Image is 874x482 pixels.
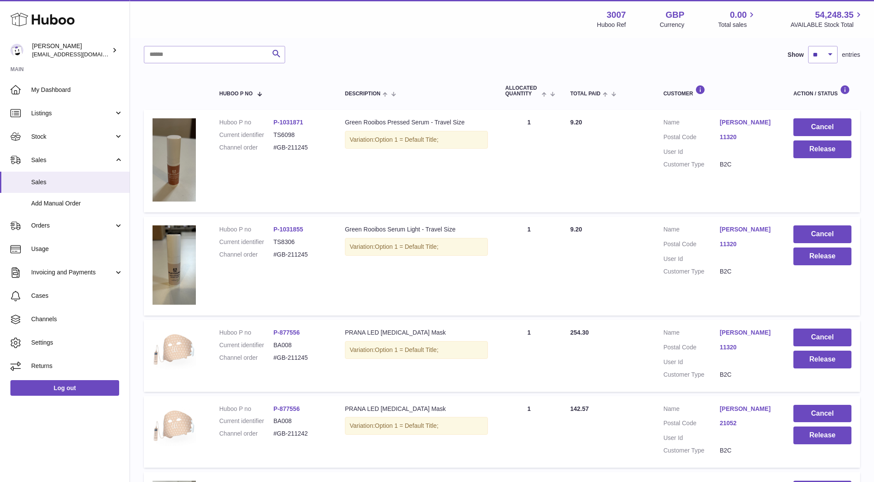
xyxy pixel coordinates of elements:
[273,430,328,438] dd: #GB-211242
[273,226,303,233] a: P-1031855
[790,21,864,29] span: AVAILABLE Stock Total
[31,199,123,208] span: Add Manual Order
[345,131,488,149] div: Variation:
[570,119,582,126] span: 9.20
[31,133,114,141] span: Stock
[273,329,300,336] a: P-877556
[663,240,720,251] dt: Postal Code
[219,118,273,127] dt: Huboo P no
[663,85,776,97] div: Customer
[375,346,439,353] span: Option 1 = Default Title;
[720,343,776,352] a: 11320
[793,351,851,368] button: Release
[273,131,328,139] dd: TS6098
[663,255,720,263] dt: User Id
[153,405,196,448] img: 30071704385433.jpg
[345,118,488,127] div: Green Rooibos Pressed Serum - Travel Size
[793,140,851,158] button: Release
[219,238,273,246] dt: Current identifier
[720,118,776,127] a: [PERSON_NAME]
[10,44,23,57] img: bevmay@maysama.com
[720,329,776,337] a: [PERSON_NAME]
[497,110,562,212] td: 1
[219,417,273,425] dt: Current identifier
[793,225,851,243] button: Cancel
[273,119,303,126] a: P-1031871
[720,419,776,427] a: 21052
[273,417,328,425] dd: BA008
[793,248,851,265] button: Release
[273,238,328,246] dd: TS8306
[720,405,776,413] a: [PERSON_NAME]
[660,21,685,29] div: Currency
[32,42,110,59] div: [PERSON_NAME]
[31,268,114,277] span: Invoicing and Payments
[219,91,253,97] span: Huboo P no
[793,118,851,136] button: Cancel
[31,156,114,164] span: Sales
[663,405,720,415] dt: Name
[720,160,776,169] dd: B2C
[793,405,851,423] button: Cancel
[32,51,127,58] span: [EMAIL_ADDRESS][DOMAIN_NAME]
[31,109,114,117] span: Listings
[219,430,273,438] dt: Channel order
[730,9,747,21] span: 0.00
[219,225,273,234] dt: Huboo P no
[219,354,273,362] dt: Channel order
[663,225,720,236] dt: Name
[790,9,864,29] a: 54,248.35 AVAILABLE Stock Total
[345,341,488,359] div: Variation:
[663,419,720,430] dt: Postal Code
[497,320,562,392] td: 1
[219,329,273,337] dt: Huboo P no
[663,371,720,379] dt: Customer Type
[31,245,123,253] span: Usage
[345,91,380,97] span: Description
[497,396,562,468] td: 1
[345,405,488,413] div: PRANA LED [MEDICAL_DATA] Mask
[663,267,720,276] dt: Customer Type
[31,178,123,186] span: Sales
[663,358,720,366] dt: User Id
[497,217,562,316] td: 1
[31,292,123,300] span: Cases
[10,380,119,396] a: Log out
[663,343,720,354] dt: Postal Code
[663,160,720,169] dt: Customer Type
[219,251,273,259] dt: Channel order
[273,341,328,349] dd: BA008
[842,51,860,59] span: entries
[345,225,488,234] div: Green Rooibos Serum Light - Travel Size
[31,315,123,323] span: Channels
[720,371,776,379] dd: B2C
[663,133,720,143] dt: Postal Code
[720,267,776,276] dd: B2C
[570,405,589,412] span: 142.57
[153,329,196,372] img: 30071704385433.jpg
[273,251,328,259] dd: #GB-211245
[663,329,720,339] dt: Name
[663,148,720,156] dt: User Id
[219,143,273,152] dt: Channel order
[788,51,804,59] label: Show
[375,422,439,429] span: Option 1 = Default Title;
[345,238,488,256] div: Variation:
[31,362,123,370] span: Returns
[663,446,720,455] dt: Customer Type
[219,131,273,139] dt: Current identifier
[570,329,589,336] span: 254.30
[570,91,601,97] span: Total paid
[720,446,776,455] dd: B2C
[666,9,684,21] strong: GBP
[718,21,757,29] span: Total sales
[793,427,851,444] button: Release
[663,434,720,442] dt: User Id
[153,118,196,202] img: 30071739367699.jpg
[663,118,720,129] dt: Name
[815,9,854,21] span: 54,248.35
[718,9,757,29] a: 0.00 Total sales
[720,240,776,248] a: 11320
[793,329,851,346] button: Cancel
[607,9,626,21] strong: 3007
